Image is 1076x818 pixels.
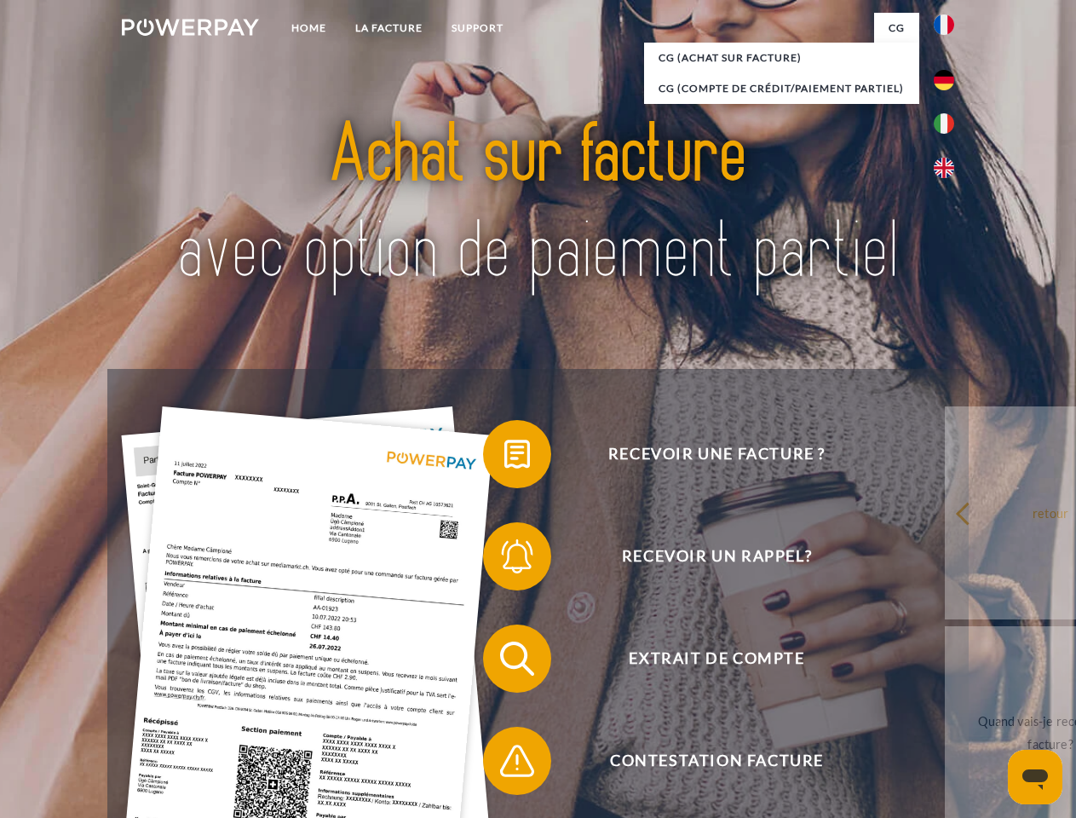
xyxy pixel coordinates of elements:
img: qb_warning.svg [496,740,538,782]
img: logo-powerpay-white.svg [122,19,259,36]
img: it [934,113,954,134]
a: CG (Compte de crédit/paiement partiel) [644,73,919,104]
img: qb_bill.svg [496,433,538,475]
img: de [934,70,954,90]
button: Extrait de compte [483,625,926,693]
span: Recevoir un rappel? [508,522,925,590]
img: en [934,158,954,178]
span: Extrait de compte [508,625,925,693]
a: LA FACTURE [341,13,437,43]
button: Recevoir une facture ? [483,420,926,488]
span: Recevoir une facture ? [508,420,925,488]
iframe: Bouton de lancement de la fenêtre de messagerie [1008,750,1062,804]
a: Home [277,13,341,43]
img: qb_search.svg [496,637,538,680]
a: CG [874,13,919,43]
button: Recevoir un rappel? [483,522,926,590]
img: title-powerpay_fr.svg [163,82,913,326]
a: Support [437,13,518,43]
button: Contestation Facture [483,727,926,795]
a: CG (achat sur facture) [644,43,919,73]
span: Contestation Facture [508,727,925,795]
img: fr [934,14,954,35]
img: qb_bell.svg [496,535,538,578]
